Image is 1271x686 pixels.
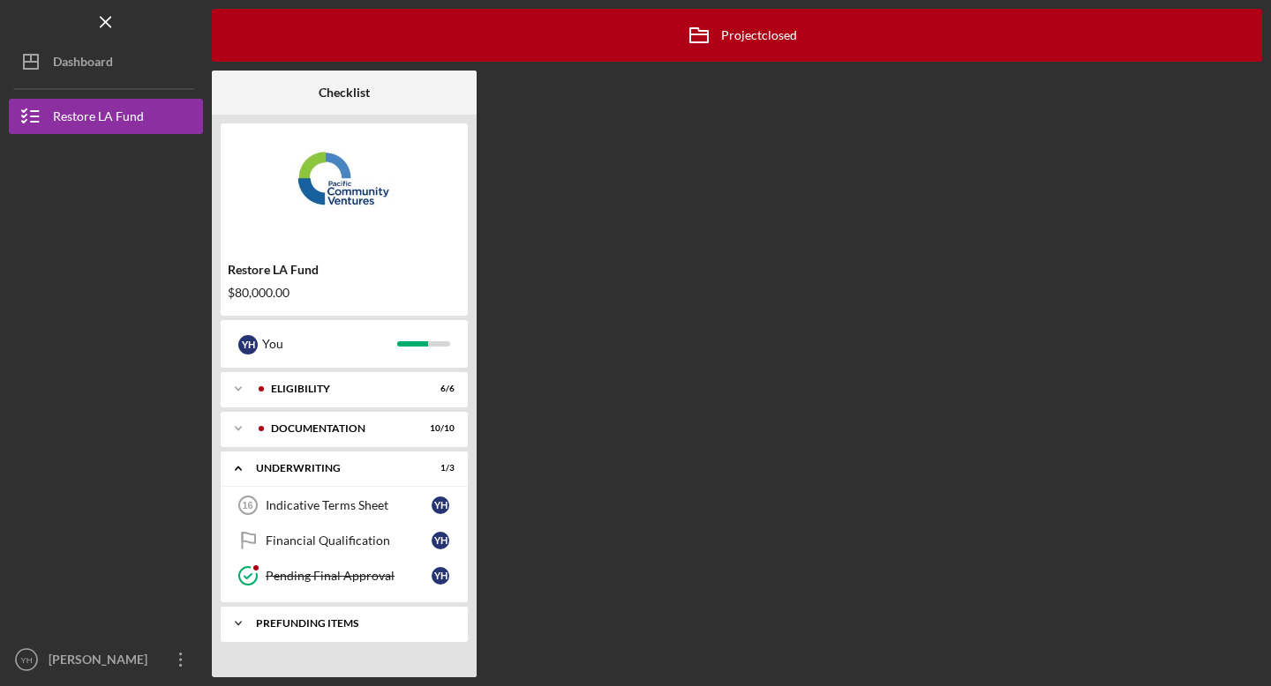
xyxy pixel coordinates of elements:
[44,642,159,682] div: [PERSON_NAME]
[229,523,459,558] a: Financial QualificationYH
[229,488,459,523] a: 16Indicative Terms SheetYH
[266,569,432,583] div: Pending Final Approval
[423,463,455,473] div: 1 / 3
[271,423,410,434] div: Documentation
[20,655,32,665] text: YH
[432,532,449,549] div: Y H
[423,423,455,434] div: 10 / 10
[677,13,797,57] div: Project closed
[228,263,461,277] div: Restore LA Fund
[262,329,397,359] div: You
[271,384,410,394] div: Eligibility
[432,567,449,585] div: Y H
[53,99,144,138] div: Restore LA Fund
[9,99,203,134] button: Restore LA Fund
[423,384,455,394] div: 6 / 6
[228,286,461,300] div: $80,000.00
[229,558,459,593] a: Pending Final ApprovalYH
[9,44,203,79] button: Dashboard
[242,500,252,511] tspan: 16
[256,463,410,473] div: Underwriting
[319,86,370,100] b: Checklist
[256,618,446,629] div: Prefunding Items
[238,335,258,354] div: Y H
[266,498,432,512] div: Indicative Terms Sheet
[221,132,468,238] img: Product logo
[9,642,203,677] button: YH[PERSON_NAME]
[432,496,449,514] div: Y H
[266,533,432,548] div: Financial Qualification
[53,44,113,84] div: Dashboard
